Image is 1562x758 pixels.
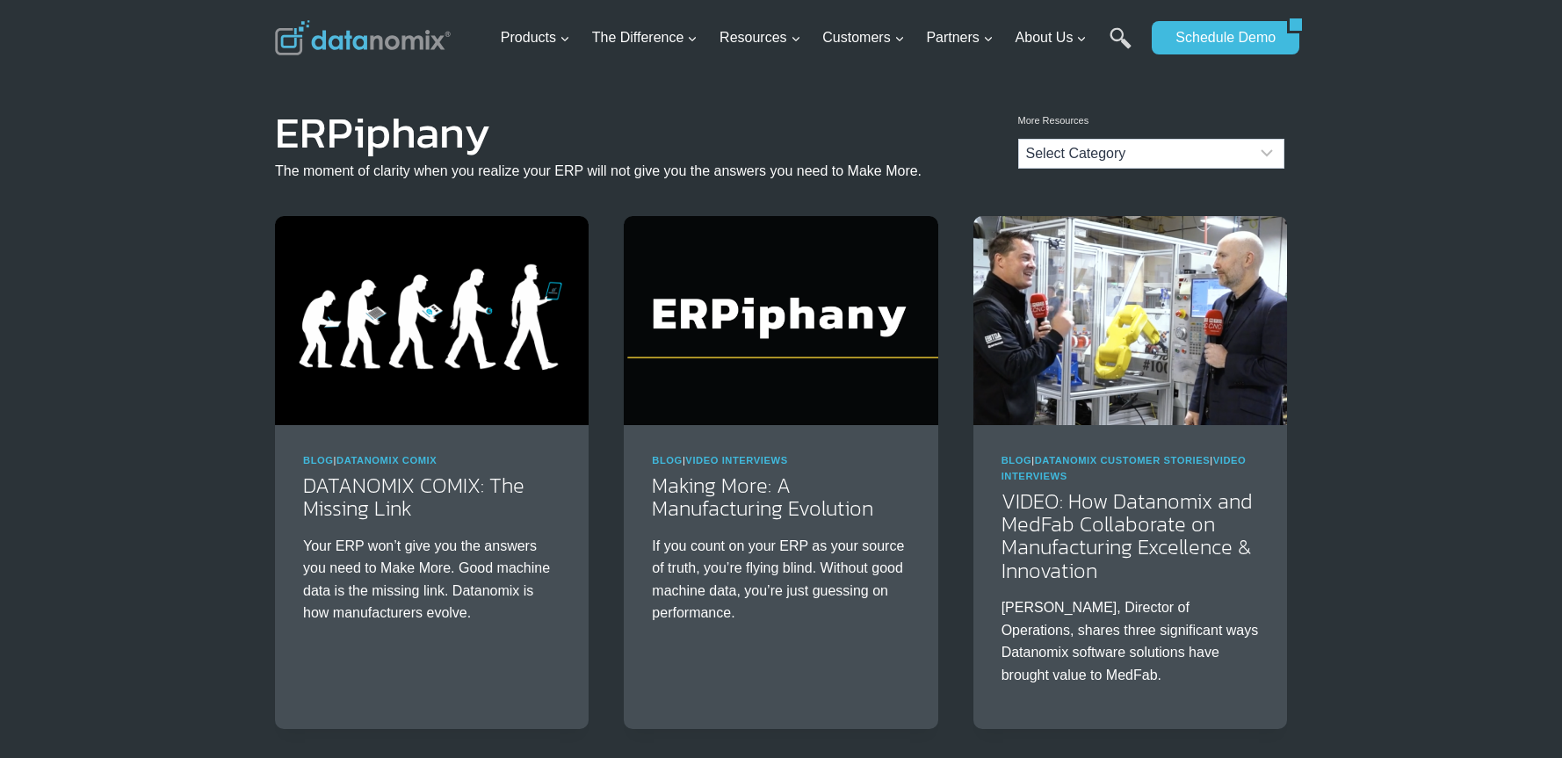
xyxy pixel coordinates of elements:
[1110,27,1132,67] a: Search
[1016,26,1088,49] span: About Us
[926,26,993,49] span: Partners
[275,216,589,425] img: Good Machine Data is The Missing Link. Datanomix is How You Evolve.
[1002,455,1032,466] a: Blog
[720,26,800,49] span: Resources
[336,455,437,466] a: Datanomix Comix
[592,26,698,49] span: The Difference
[1018,113,1284,129] p: More Resources
[275,160,922,183] p: The moment of clarity when you realize your ERP will not give you the answers you need to Make More.
[652,455,683,466] a: Blog
[303,535,560,624] p: Your ERP won’t give you the answers you need to Make More. Good machine data is the missing link....
[303,455,437,466] span: |
[1002,486,1253,586] a: VIDEO: How Datanomix and MedFab Collaborate on Manufacturing Excellence & Innovation
[624,216,937,425] img: ERPiphany - The moment you realize your ERP won’t give you the answers you need to make more.
[494,10,1144,67] nav: Primary Navigation
[275,20,451,55] img: Datanomix
[275,119,922,146] h1: ERPiphany
[652,455,787,466] span: |
[1035,455,1211,466] a: Datanomix Customer Stories
[652,535,909,624] p: If you count on your ERP as your source of truth, you’re flying blind. Without good machine data,...
[1002,596,1259,686] p: [PERSON_NAME], Director of Operations, shares three significant ways Datanomix software solutions...
[822,26,904,49] span: Customers
[652,470,873,523] a: Making More: A Manufacturing Evolution
[973,216,1287,425] img: Medfab Partners on G-Code Cloud Development
[303,455,334,466] a: Blog
[685,455,787,466] a: Video Interviews
[1002,455,1247,481] span: | |
[501,26,570,49] span: Products
[303,470,524,523] a: DATANOMIX COMIX: The Missing Link
[1152,21,1287,54] a: Schedule Demo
